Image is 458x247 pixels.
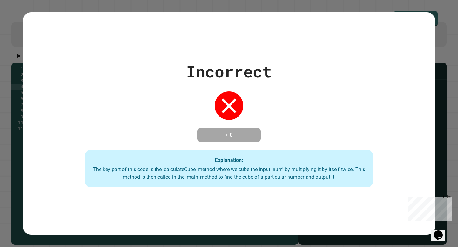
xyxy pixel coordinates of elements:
strong: Explanation: [215,157,243,163]
div: Incorrect [186,60,272,83]
iframe: chat widget [405,194,452,221]
div: Chat with us now!Close [3,3,44,40]
iframe: chat widget [431,222,452,241]
div: The key part of this code is the 'calculateCube' method where we cube the input 'num' by multiply... [91,166,367,181]
h4: + 0 [204,131,254,139]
